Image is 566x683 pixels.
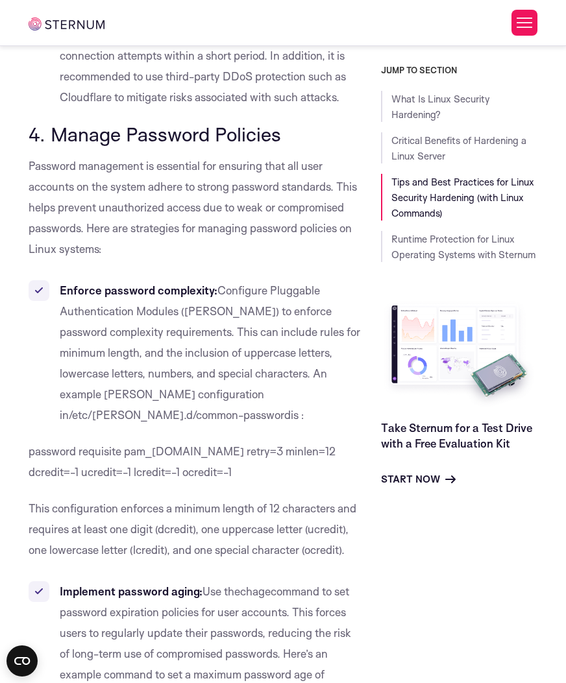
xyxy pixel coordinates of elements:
[29,522,349,557] span: ), one lowercase letter (
[381,298,538,410] img: Take Sternum for a Test Drive with a Free Evaluation Kit
[164,543,304,557] span: ), and one special character (
[29,159,357,256] span: Password management is essential for ensuring that all user accounts on the system adhere to stro...
[511,10,537,36] button: Toggle Menu
[203,584,240,598] span: Use the
[29,444,336,479] span: password requisite pam_[DOMAIN_NAME] retry=3 minlen=12 dcredit=-1 ucredit=-1 lcredit=-1 ocredit=-1
[391,93,489,121] a: What Is Linux Security Hardening?
[6,645,38,677] button: Open CMP widget
[158,522,193,536] span: dcredit
[339,543,345,557] span: ).
[381,421,532,450] a: Take Sternum for a Test Drive with a Free Evaluation Kit
[60,283,217,297] b: Enforce password complexity:
[308,522,343,536] span: ucredit
[391,233,535,261] a: Runtime Protection for Linux Operating Systems with Sternum
[69,408,291,422] span: /etc/[PERSON_NAME].d/common-password
[60,283,360,422] span: Configure Pluggable Authentication Modules ([PERSON_NAME]) to enforce password complexity require...
[29,501,356,536] span: This configuration enforces a minimum length of 12 characters and requires at least one digit (
[133,543,164,557] span: lcredit
[240,584,271,598] span: chage
[391,176,534,219] a: Tips and Best Practices for Linux Security Hardening (with Linux Commands)
[60,584,203,598] b: Implement password aging:
[291,408,304,422] span: is :
[193,522,308,536] span: ), one uppercase letter (
[391,134,526,162] a: Critical Benefits of Hardening a Linux Server
[304,543,339,557] span: ocredit
[381,65,538,75] h3: JUMP TO SECTION
[29,122,281,146] span: 4. Manage Password Policies
[381,472,456,487] a: Start Now
[29,18,105,30] img: sternum iot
